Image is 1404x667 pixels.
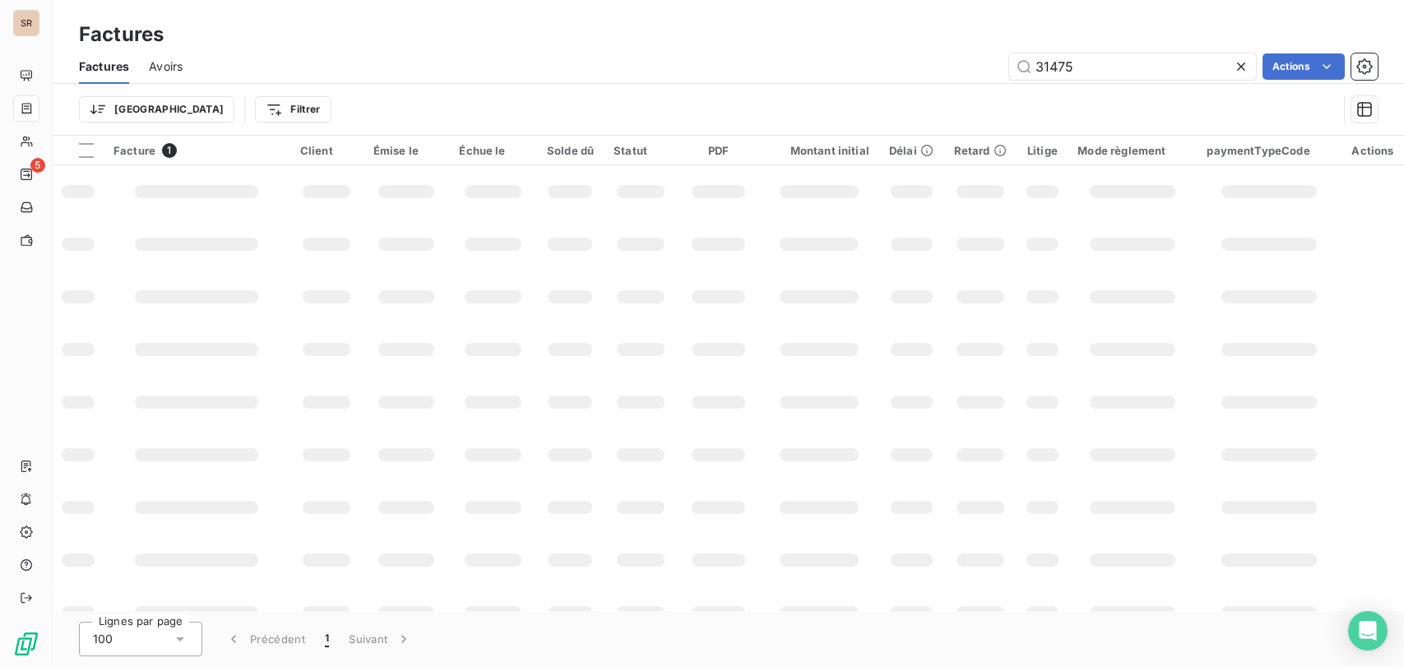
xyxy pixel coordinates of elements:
input: Rechercher [1009,53,1256,80]
div: Retard [954,144,1008,157]
button: Précédent [215,622,315,656]
span: 5 [30,158,45,173]
div: PDF [688,144,749,157]
button: Actions [1263,53,1345,80]
div: paymentTypeCode [1207,144,1331,157]
span: Factures [79,58,129,75]
span: 1 [162,143,177,158]
h3: Factures [79,20,164,49]
img: Logo LeanPay [13,631,39,657]
span: Facture [114,144,155,157]
div: Litige [1027,144,1059,157]
button: Suivant [339,622,422,656]
span: 100 [93,631,113,647]
div: Délai [889,144,934,157]
div: Client [300,144,354,157]
button: 1 [315,622,339,656]
div: Open Intercom Messenger [1348,611,1388,651]
div: Actions [1351,144,1394,157]
div: Mode règlement [1077,144,1187,157]
div: Émise le [373,144,440,157]
div: Statut [614,144,668,157]
span: 1 [325,631,329,647]
div: Montant initial [769,144,869,157]
div: Solde dû [546,144,594,157]
div: SR [13,10,39,36]
button: [GEOGRAPHIC_DATA] [79,96,234,123]
span: Avoirs [149,58,183,75]
div: Échue le [459,144,526,157]
button: Filtrer [255,96,331,123]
